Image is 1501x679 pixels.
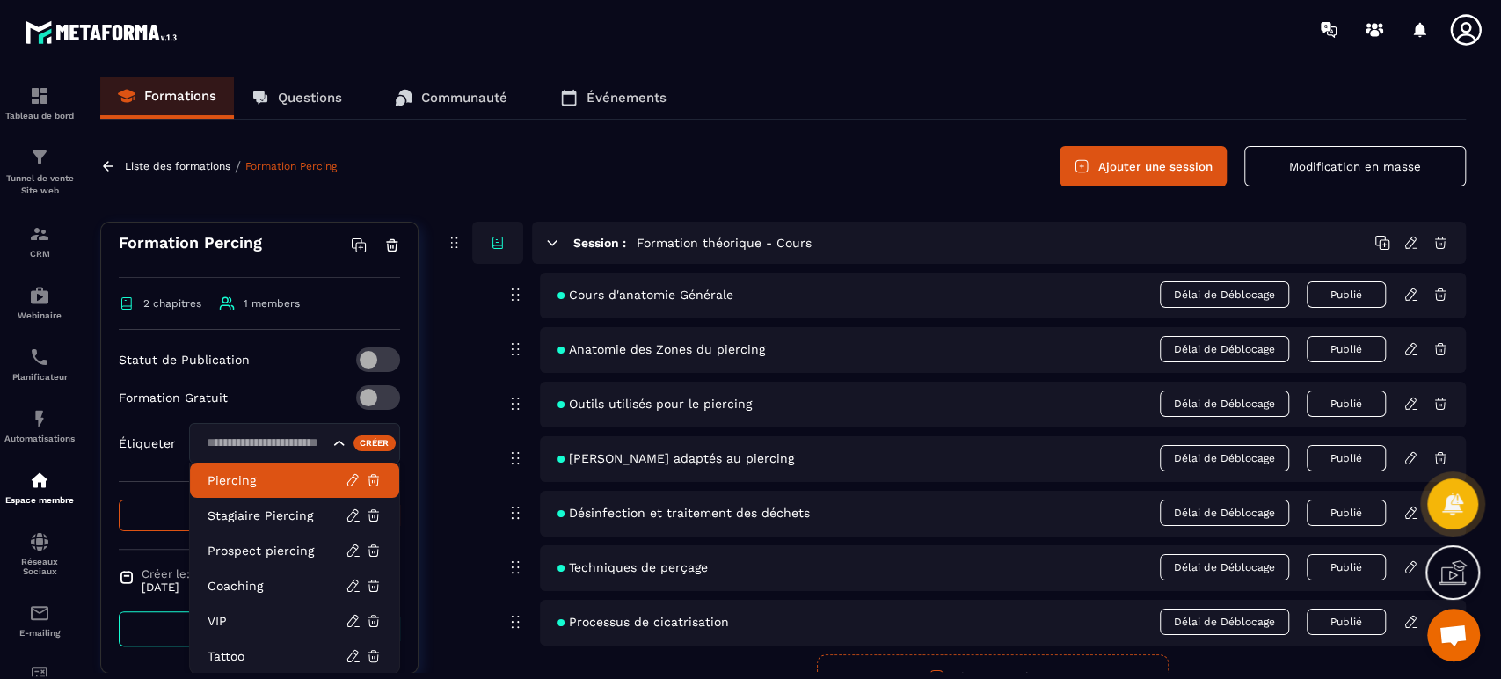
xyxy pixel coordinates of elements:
[29,85,50,106] img: formation
[4,111,75,120] p: Tableau de bord
[637,234,812,252] h5: Formation théorique - Cours
[4,310,75,320] p: Webinaire
[278,90,342,106] p: Questions
[119,436,176,450] p: Étiqueter
[143,297,201,310] span: 2 chapitres
[4,210,75,272] a: formationformationCRM
[1060,146,1227,186] button: Ajouter une session
[29,223,50,245] img: formation
[557,397,752,411] span: Outils utilisés pour le piercing
[557,451,794,465] span: [PERSON_NAME] adaptés au piercing
[29,531,50,552] img: social-network
[4,628,75,638] p: E-mailing
[1307,609,1386,635] button: Publié
[4,372,75,382] p: Planificateur
[4,456,75,518] a: automationsautomationsEspace membre
[119,500,400,531] button: Suivi des élèves
[4,272,75,333] a: automationsautomationsWebinaire
[235,158,241,175] span: /
[421,90,507,106] p: Communauté
[119,353,250,367] p: Statut de Publication
[25,16,183,48] img: logo
[200,434,329,453] input: Search for option
[4,434,75,443] p: Automatisations
[1307,500,1386,526] button: Publié
[4,134,75,210] a: formationformationTunnel de vente Site web
[100,77,234,119] a: Formations
[1160,281,1289,308] span: Délai de Déblocage
[119,391,228,405] p: Formation Gratuit
[1307,391,1386,417] button: Publié
[1427,609,1480,661] div: Ouvrir le chat
[142,580,190,594] p: [DATE]
[1160,336,1289,362] span: Délai de Déblocage
[1160,609,1289,635] span: Délai de Déblocage
[573,236,626,250] h6: Session :
[1307,554,1386,580] button: Publié
[29,408,50,429] img: automations
[29,285,50,306] img: automations
[189,423,400,464] div: Search for option
[4,333,75,395] a: schedulerschedulerPlanificateur
[543,77,684,119] a: Événements
[244,297,300,310] span: 1 members
[1160,445,1289,471] span: Délai de Déblocage
[142,567,190,580] span: Créer le:
[1244,146,1466,186] button: Modification en masse
[1307,336,1386,362] button: Publié
[4,589,75,651] a: emailemailE-mailing
[29,470,50,491] img: automations
[208,471,346,489] p: Piercing
[208,647,346,665] p: Tattoo
[4,249,75,259] p: CRM
[557,342,765,356] span: Anatomie des Zones du piercing
[4,395,75,456] a: automationsautomationsAutomatisations
[587,90,667,106] p: Événements
[1160,500,1289,526] span: Délai de Déblocage
[4,495,75,505] p: Espace membre
[234,77,360,119] a: Questions
[557,560,708,574] span: Techniques de perçage
[119,611,400,646] a: Prévisualiser
[144,88,216,104] p: Formations
[4,518,75,589] a: social-networksocial-networkRéseaux Sociaux
[353,435,397,451] div: Créer
[4,72,75,134] a: formationformationTableau de bord
[1160,554,1289,580] span: Délai de Déblocage
[119,230,262,255] h4: Formation Percing
[557,288,733,302] span: Cours d'anatomie Générale
[208,542,346,559] p: Prospect piercing
[4,172,75,197] p: Tunnel de vente Site web
[29,147,50,168] img: formation
[208,612,346,630] p: VIP
[208,507,346,524] p: Stagiaire Piercing
[1160,391,1289,417] span: Délai de Déblocage
[29,602,50,624] img: email
[1307,281,1386,308] button: Publié
[4,557,75,576] p: Réseaux Sociaux
[29,347,50,368] img: scheduler
[557,506,810,520] span: Désinfection et traitement des déchets
[1307,445,1386,471] button: Publié
[245,160,337,172] a: Formation Percing
[125,160,230,172] a: Liste des formations
[208,577,346,595] p: Coaching
[377,77,525,119] a: Communauté
[557,615,729,629] span: Processus de cicatrisation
